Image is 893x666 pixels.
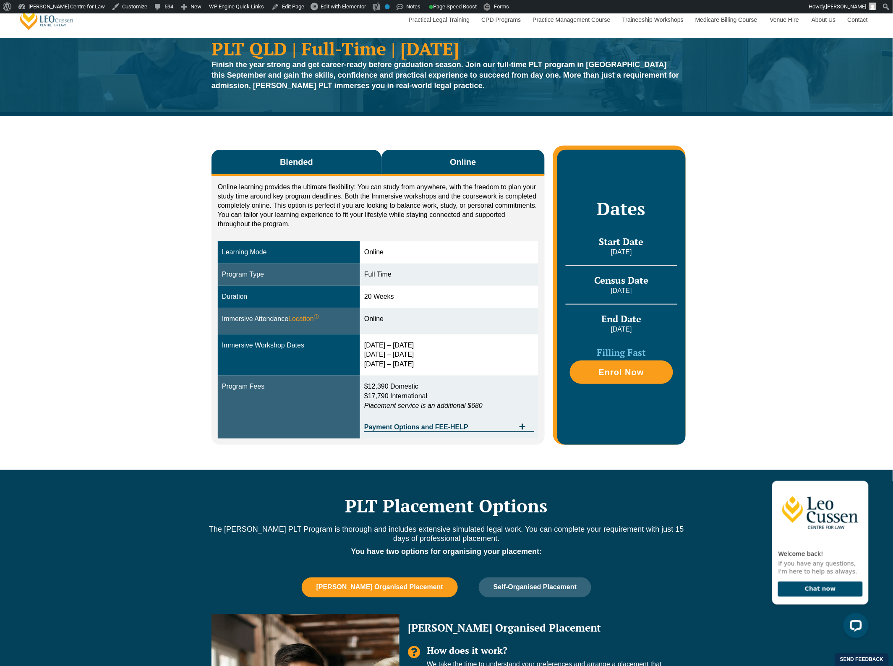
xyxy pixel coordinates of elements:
[765,465,872,645] iframe: LiveChat chat widget
[408,623,673,633] h2: [PERSON_NAME] Organised Placement
[599,235,644,248] span: Start Date
[321,3,366,10] span: Edit with Elementor
[566,286,677,295] p: [DATE]
[527,2,616,38] a: Practice Management Course
[211,150,545,444] div: Tabs. Open items with Enter or Space, close with Escape and navigate using the Arrow keys.
[689,2,764,38] a: Medicare Billing Course
[450,156,476,168] span: Online
[222,292,356,302] div: Duration
[314,314,319,320] sup: ⓘ
[385,4,390,9] div: No index
[364,341,534,370] div: [DATE] – [DATE] [DATE] – [DATE] [DATE] – [DATE]
[841,2,874,38] a: Contact
[222,248,356,257] div: Learning Mode
[222,382,356,392] div: Program Fees
[764,2,805,38] a: Venue Hire
[288,314,319,324] span: Location
[222,341,356,350] div: Immersive Workshop Dates
[616,2,689,38] a: Traineeship Workshops
[594,274,648,286] span: Census Date
[351,548,542,556] strong: You have two options for organising your placement:
[805,2,841,38] a: About Us
[207,525,686,543] p: The [PERSON_NAME] PLT Program is thorough and includes extensive simulated legal work. You can co...
[19,7,75,31] a: [PERSON_NAME] Centre for Law
[364,292,534,302] div: 20 Weeks
[218,183,538,229] p: Online learning provides the ultimate flexibility: You can study from anywhere, with the freedom ...
[222,314,356,324] div: Immersive Attendance
[597,346,646,358] span: Filling Fast
[826,3,867,10] span: [PERSON_NAME]
[475,2,526,38] a: CPD Programs
[599,368,644,376] span: Enrol Now
[222,270,356,279] div: Program Type
[601,313,641,325] span: End Date
[566,198,677,219] h2: Dates
[493,584,577,591] span: Self-Organised Placement
[364,248,534,257] div: Online
[570,360,673,384] a: Enrol Now
[364,392,427,400] span: $17,790 International
[364,383,418,390] span: $12,390 Domestic
[207,495,686,516] h2: PLT Placement Options
[402,2,475,38] a: Practical Legal Training
[211,60,679,90] strong: Finish the year strong and get career-ready before graduation season. Join our full-time PLT prog...
[364,270,534,279] div: Full Time
[566,325,677,334] p: [DATE]
[316,584,443,591] span: [PERSON_NAME] Organised Placement
[280,156,313,168] span: Blended
[364,402,483,409] em: Placement service is an additional $680
[364,424,515,431] span: Payment Options and FEE-HELP
[211,39,681,57] h1: PLT QLD | Full-Time | [DATE]
[427,645,507,657] span: How does it work?
[364,314,534,324] div: Online
[566,248,677,257] p: [DATE]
